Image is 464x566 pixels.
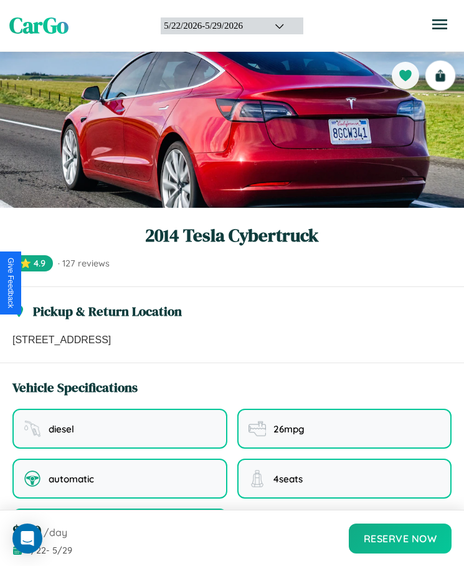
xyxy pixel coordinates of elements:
span: /day [44,526,67,539]
div: Give Feedback [6,258,15,308]
div: 5 / 22 / 2026 - 5 / 29 / 2026 [164,21,259,31]
h1: 2014 Tesla Cybertruck [12,223,452,248]
span: · 127 reviews [58,258,110,269]
h3: Vehicle Specifications [12,378,138,396]
span: $ 140 [12,520,41,541]
p: [STREET_ADDRESS] [12,333,452,348]
span: 4 seats [273,473,303,485]
span: ⭐ 4.9 [12,255,53,271]
button: Reserve Now [349,524,452,554]
span: automatic [49,473,94,485]
span: 5 / 22 - 5 / 29 [26,545,72,556]
img: fuel efficiency [249,420,266,437]
img: fuel type [24,420,41,437]
span: diesel [49,423,74,435]
span: CarGo [9,11,69,41]
img: seating [249,470,266,487]
span: 26 mpg [273,423,305,435]
h3: Pickup & Return Location [33,302,182,320]
div: Open Intercom Messenger [12,524,42,554]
